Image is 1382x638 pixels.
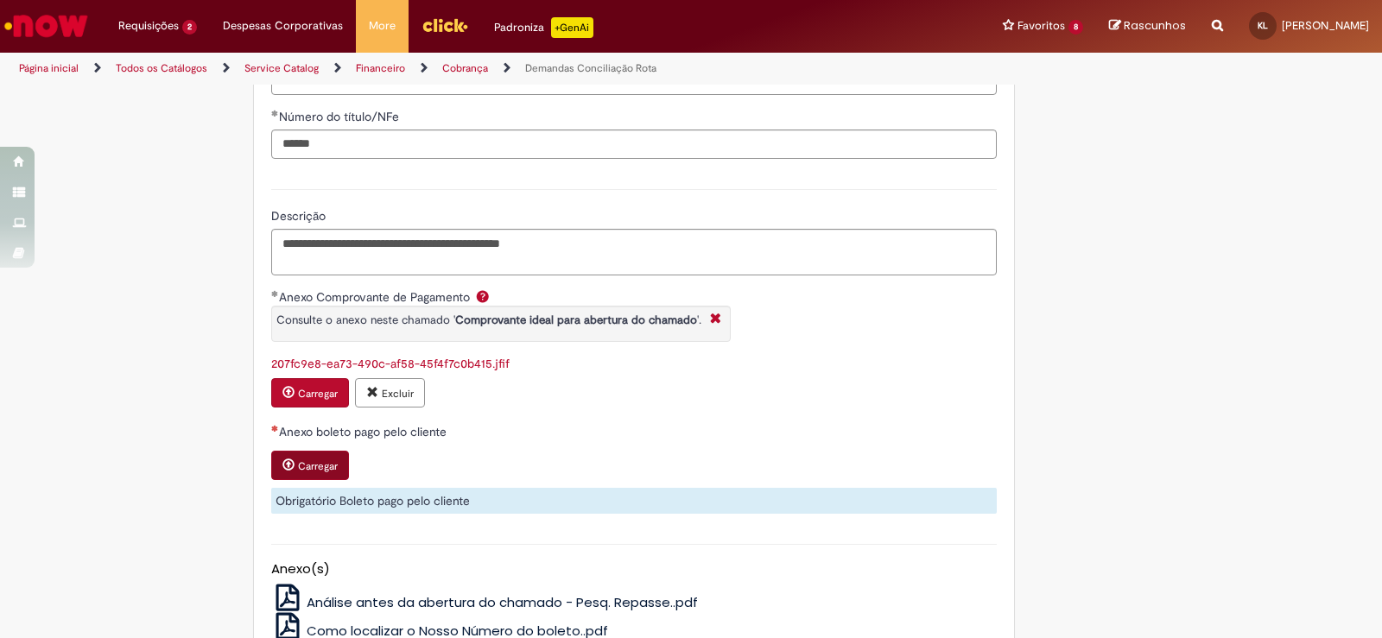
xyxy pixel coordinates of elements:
[422,12,468,38] img: click_logo_yellow_360x200.png
[271,110,279,117] span: Obrigatório Preenchido
[118,17,179,35] span: Requisições
[271,290,279,297] span: Obrigatório Preenchido
[271,129,997,159] input: Número do título/NFe
[276,313,701,327] span: Consulte o anexo neste chamado ' '.
[13,53,909,85] ul: Trilhas de página
[2,9,91,43] img: ServiceNow
[19,61,79,75] a: Página inicial
[1068,20,1083,35] span: 8
[279,289,473,305] span: Anexo Comprovante de Pagamento
[182,20,197,35] span: 2
[271,356,510,371] a: Download de 207fc9e8-ea73-490c-af58-45f4f7c0b415.jfif
[271,378,349,407] button: Carregar anexo de Anexo Comprovante de Pagamento Required
[298,459,338,473] small: Carregar
[1258,20,1268,31] span: KL
[271,229,997,275] textarea: Descrição
[356,61,405,75] a: Financeiro
[525,61,656,75] a: Demandas Conciliação Rota
[455,313,697,327] strong: Comprovante ideal para abertura do chamado
[494,17,593,38] div: Padroniza
[279,424,450,439] span: Anexo boleto pago pelo cliente
[244,61,319,75] a: Service Catalog
[271,425,279,432] span: Necessários
[442,61,488,75] a: Cobrança
[382,387,414,401] small: Excluir
[355,378,425,407] button: Excluir anexo 207fc9e8-ea73-490c-af58-45f4f7c0b415.jfif
[706,311,726,329] i: Fechar More information Por question_anexo_comprovante_pagamento
[298,387,338,401] small: Carregar
[271,208,329,224] span: Descrição
[279,109,403,124] span: Número do título/NFe
[1109,18,1186,35] a: Rascunhos
[271,562,997,577] h5: Anexo(s)
[551,17,593,38] p: +GenAi
[223,17,343,35] span: Despesas Corporativas
[472,289,493,303] span: Ajuda para Anexo Comprovante de Pagamento
[116,61,207,75] a: Todos os Catálogos
[307,593,698,611] span: Análise antes da abertura do chamado - Pesq. Repasse..pdf
[1124,17,1186,34] span: Rascunhos
[369,17,396,35] span: More
[271,488,997,514] div: Obrigatório Boleto pago pelo cliente
[1017,17,1065,35] span: Favoritos
[271,451,349,480] button: Carregar anexo de Anexo boleto pago pelo cliente Required
[1282,18,1369,33] span: [PERSON_NAME]
[271,593,699,611] a: Análise antes da abertura do chamado - Pesq. Repasse..pdf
